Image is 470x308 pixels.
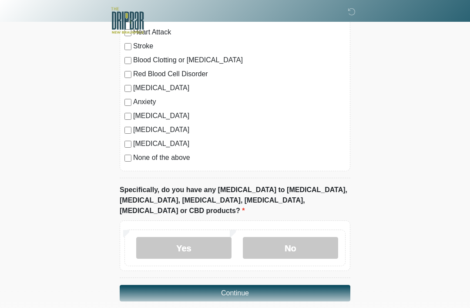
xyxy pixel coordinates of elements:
label: Stroke [133,41,346,51]
label: [MEDICAL_DATA] [133,83,346,93]
label: Red Blood Cell Disorder [133,69,346,79]
label: Blood Clotting or [MEDICAL_DATA] [133,55,346,65]
label: Yes [136,237,232,259]
label: [MEDICAL_DATA] [133,139,346,149]
label: None of the above [133,152,346,163]
input: Blood Clotting or [MEDICAL_DATA] [124,57,131,64]
input: [MEDICAL_DATA] [124,127,131,134]
button: Continue [120,285,350,301]
img: The DRIPBaR - New Braunfels Logo [111,7,144,35]
input: [MEDICAL_DATA] [124,85,131,92]
input: [MEDICAL_DATA] [124,141,131,148]
input: Stroke [124,43,131,50]
label: [MEDICAL_DATA] [133,125,346,135]
input: [MEDICAL_DATA] [124,113,131,120]
label: No [243,237,338,259]
label: Specifically, do you have any [MEDICAL_DATA] to [MEDICAL_DATA], [MEDICAL_DATA], [MEDICAL_DATA], [... [120,185,350,216]
label: Anxiety [133,97,346,107]
input: Anxiety [124,99,131,106]
label: [MEDICAL_DATA] [133,111,346,121]
input: None of the above [124,155,131,162]
input: Red Blood Cell Disorder [124,71,131,78]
